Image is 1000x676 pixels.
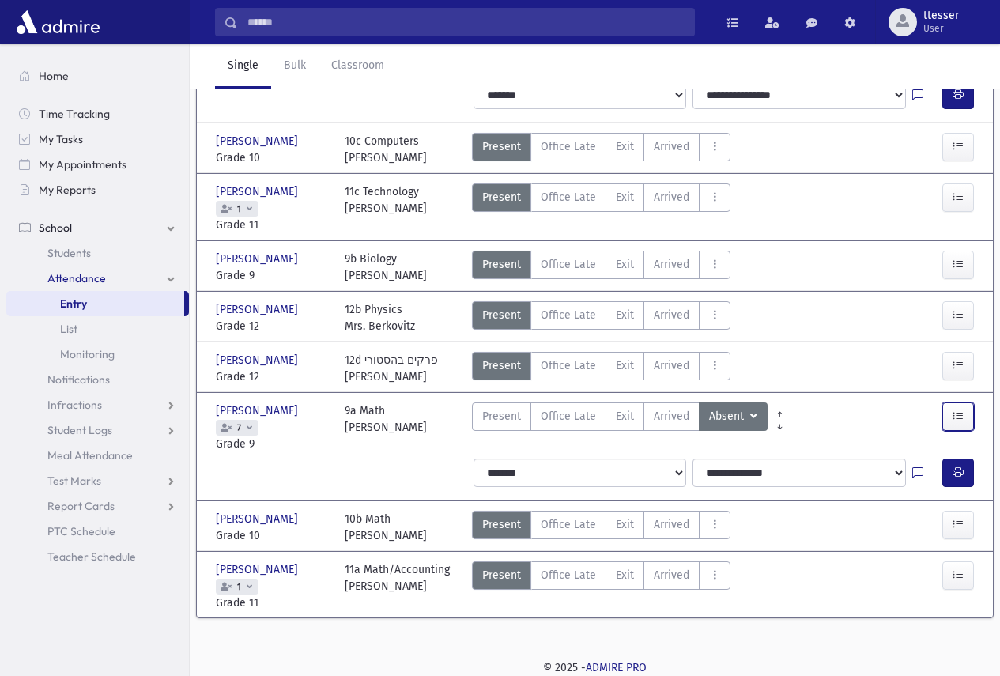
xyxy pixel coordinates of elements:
span: Arrived [654,516,689,533]
span: Present [482,307,521,323]
span: Time Tracking [39,107,110,121]
span: Infractions [47,398,102,412]
a: PTC Schedule [6,519,189,544]
a: Time Tracking [6,101,189,127]
div: 12b Physics Mrs. Berkovitz [345,301,415,334]
div: AttTypes [472,183,730,233]
div: AttTypes [472,301,730,334]
div: 10c Computers [PERSON_NAME] [345,133,427,166]
span: Arrived [654,189,689,206]
span: Exit [616,408,634,425]
div: 11c Technology [PERSON_NAME] [345,183,427,233]
div: 12d פרקים בהסטורי [PERSON_NAME] [345,352,438,385]
span: Notifications [47,372,110,387]
div: © 2025 - [215,659,975,676]
span: [PERSON_NAME] [216,511,301,527]
span: Exit [616,357,634,374]
span: Present [482,567,521,583]
a: Monitoring [6,342,189,367]
div: AttTypes [472,561,730,611]
span: Home [39,69,69,83]
span: Entry [60,296,87,311]
a: Bulk [271,44,319,89]
span: Office Late [541,307,596,323]
span: Attendance [47,271,106,285]
span: School [39,221,72,235]
span: Grade 12 [216,318,329,334]
span: Grade 9 [216,267,329,284]
div: 10b Math [PERSON_NAME] [345,511,427,544]
span: [PERSON_NAME] [216,561,301,578]
div: AttTypes [472,251,730,284]
a: School [6,215,189,240]
a: Students [6,240,189,266]
span: Grade 9 [216,436,329,452]
div: 11a Math/Accounting [PERSON_NAME] [345,561,450,611]
span: Exit [616,189,634,206]
a: Report Cards [6,493,189,519]
a: My Reports [6,177,189,202]
a: Student Logs [6,417,189,443]
a: Home [6,63,189,89]
span: Grade 11 [216,217,329,233]
span: [PERSON_NAME] [216,183,301,200]
a: Test Marks [6,468,189,493]
span: [PERSON_NAME] [216,402,301,419]
span: 1 [234,204,244,214]
span: Present [482,189,521,206]
div: AttTypes [472,402,768,452]
span: Office Late [541,189,596,206]
span: 7 [234,423,244,433]
span: Arrived [654,256,689,273]
a: Entry [6,291,184,316]
span: Exit [616,138,634,155]
span: PTC Schedule [47,524,115,538]
span: [PERSON_NAME] [216,301,301,318]
span: Present [482,357,521,374]
div: AttTypes [472,511,730,544]
a: My Tasks [6,127,189,152]
span: User [923,22,959,35]
span: My Appointments [39,157,126,172]
span: Arrived [654,567,689,583]
span: Report Cards [47,499,115,513]
span: Exit [616,307,634,323]
span: My Reports [39,183,96,197]
span: [PERSON_NAME] [216,352,301,368]
a: Notifications [6,367,189,392]
span: 1 [234,582,244,592]
span: Monitoring [60,347,115,361]
span: Arrived [654,307,689,323]
span: [PERSON_NAME] [216,133,301,149]
a: My Appointments [6,152,189,177]
span: Present [482,408,521,425]
span: Teacher Schedule [47,549,136,564]
a: Single [215,44,271,89]
a: Meal Attendance [6,443,189,468]
span: Students [47,246,91,260]
span: ttesser [923,9,959,22]
span: [PERSON_NAME] [216,251,301,267]
span: Test Marks [47,474,101,488]
span: Arrived [654,138,689,155]
span: Exit [616,256,634,273]
span: My Tasks [39,132,83,146]
span: Exit [616,567,634,583]
span: Office Late [541,357,596,374]
span: Arrived [654,408,689,425]
span: Grade 10 [216,527,329,544]
span: Grade 11 [216,595,329,611]
span: Arrived [654,357,689,374]
div: AttTypes [472,133,730,166]
span: Exit [616,516,634,533]
span: Grade 10 [216,149,329,166]
img: AdmirePro [13,6,104,38]
span: Office Late [541,138,596,155]
a: Classroom [319,44,397,89]
div: AttTypes [472,352,730,385]
span: Present [482,516,521,533]
span: Present [482,256,521,273]
a: Attendance [6,266,189,291]
span: Grade 12 [216,368,329,385]
div: 9a Math [PERSON_NAME] [345,402,427,452]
